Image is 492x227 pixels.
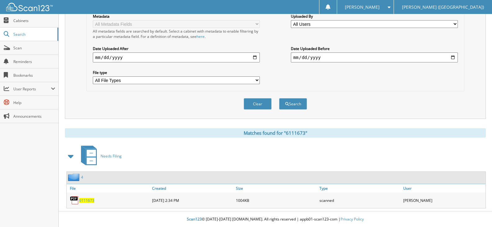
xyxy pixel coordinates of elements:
label: Date Uploaded After [93,46,260,51]
button: Search [279,98,307,110]
a: Needs Filing [77,144,122,168]
a: Privacy Policy [341,216,364,222]
a: 4 [81,175,83,180]
a: File [67,184,151,193]
span: Cabinets [13,18,55,23]
span: Help [13,100,55,105]
div: scanned [318,194,402,207]
span: [PERSON_NAME] ([GEOGRAPHIC_DATA]) [402,5,484,9]
a: here [196,34,205,39]
div: © [DATE]-[DATE] [DOMAIN_NAME]. All rights reserved | appb01-scan123-com | [59,212,492,227]
span: Announcements [13,114,55,119]
div: 1004KB [234,194,318,207]
label: File type [93,70,260,75]
div: [DATE] 2:34 PM [151,194,234,207]
button: Clear [244,98,272,110]
img: scan123-logo-white.svg [6,3,53,11]
a: 6111673 [79,198,94,203]
label: Metadata [93,14,260,19]
img: folder2.png [68,173,81,181]
input: end [291,52,458,62]
span: Reminders [13,59,55,64]
div: [PERSON_NAME] [402,194,485,207]
label: Date Uploaded Before [291,46,458,51]
div: Matches found for "6111673" [65,128,486,138]
div: All metadata fields are searched by default. Select a cabinet with metadata to enable filtering b... [93,29,260,39]
span: [PERSON_NAME] [345,5,380,9]
a: Size [234,184,318,193]
span: Bookmarks [13,73,55,78]
span: Scan123 [187,216,202,222]
span: Needs Filing [101,153,122,159]
a: Created [151,184,234,193]
span: Search [13,32,54,37]
span: User Reports [13,86,51,92]
img: PDF.png [70,196,79,205]
a: User [402,184,485,193]
a: Type [318,184,402,193]
span: Scan [13,45,55,51]
label: Uploaded By [291,14,458,19]
input: start [93,52,260,62]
